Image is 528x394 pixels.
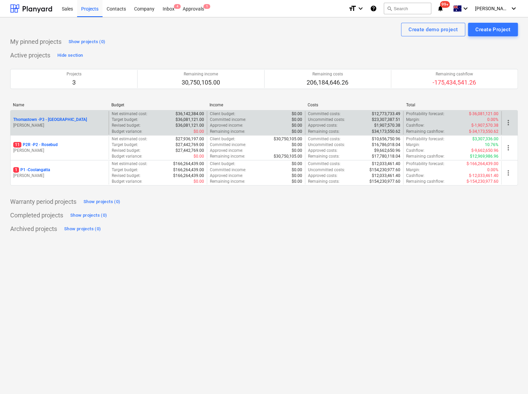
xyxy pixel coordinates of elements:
[292,123,302,128] p: $0.00
[469,129,498,135] p: $-34,173,550.62
[308,123,338,128] p: Approved costs :
[176,111,204,117] p: $36,142,384.00
[308,103,400,107] div: Costs
[372,173,400,179] p: $12,033,461.40
[369,179,400,184] p: $154,230,977.60
[82,196,122,207] button: Show projects (0)
[176,148,204,154] p: $27,442,769.00
[292,173,302,179] p: $0.00
[406,129,444,135] p: Remaining cashflow :
[70,212,107,219] div: Show projects (0)
[504,119,512,127] span: more_vert
[13,142,106,154] div: 11P2R -P2 - Rosebud[PERSON_NAME]
[308,142,345,148] p: Uncommitted costs :
[194,129,204,135] p: $0.00
[112,161,147,167] p: Net estimated cost :
[308,173,338,179] p: Approved costs :
[308,111,341,117] p: Committed costs :
[13,173,106,179] p: [PERSON_NAME]
[308,117,345,123] p: Uncommitted costs :
[210,161,235,167] p: Client budget :
[112,142,138,148] p: Target budget :
[182,78,220,87] p: 30,750,105.00
[433,78,476,87] p: -175,434,541.26
[467,179,498,184] p: $-154,230,977.60
[487,117,498,123] p: 0.00%
[384,3,431,14] button: Search
[308,136,341,142] p: Committed costs :
[13,117,106,128] div: Thomastown -P3 - [GEOGRAPHIC_DATA][PERSON_NAME]
[372,111,400,117] p: $12,773,733.49
[13,142,58,148] p: P2R - P2 - Rosebud
[112,148,141,154] p: Revised budget :
[67,78,81,87] p: 3
[210,136,235,142] p: Client budget :
[372,142,400,148] p: $16,786,018.04
[69,210,109,221] button: Show projects (0)
[173,173,204,179] p: $166,264,439.00
[112,179,142,184] p: Budget variance :
[471,148,498,154] p: $-9,662,650.96
[475,25,510,34] div: Create Project
[274,154,302,159] p: $30,750,105.00
[210,111,235,117] p: Client budget :
[292,148,302,154] p: $0.00
[210,129,245,135] p: Remaining income :
[406,154,444,159] p: Remaining cashflow :
[173,167,204,173] p: $166,264,439.00
[112,117,138,123] p: Target budget :
[194,179,204,184] p: $0.00
[13,142,21,147] span: 11
[13,167,106,179] div: 1P1 -Coolangatta[PERSON_NAME]
[292,111,302,117] p: $0.00
[433,71,476,77] p: Remaining cashflow
[210,123,243,128] p: Approved income :
[274,136,302,142] p: $30,750,105.00
[210,142,246,148] p: Committed income :
[308,179,340,184] p: Remaining costs :
[292,167,302,173] p: $0.00
[308,148,338,154] p: Approved costs :
[406,148,424,154] p: Cashflow :
[210,148,243,154] p: Approved income :
[475,6,509,11] span: [PERSON_NAME]
[308,161,341,167] p: Committed costs :
[112,167,138,173] p: Target budget :
[401,23,465,36] button: Create demo project
[210,117,246,123] p: Committed income :
[408,25,458,34] div: Create demo project
[10,51,50,59] p: Active projects
[182,71,220,77] p: Remaining income
[112,111,147,117] p: Net estimated cost :
[370,4,377,13] i: Knowledge base
[406,111,444,117] p: Profitability forecast :
[372,117,400,123] p: $23,307,387.51
[176,142,204,148] p: $27,442,769.00
[308,167,345,173] p: Uncommitted costs :
[292,179,302,184] p: $0.00
[308,129,340,135] p: Remaining costs :
[469,173,498,179] p: $-12,033,461.40
[13,103,106,107] div: Name
[176,136,204,142] p: $27,936,197.00
[13,148,106,154] p: [PERSON_NAME]
[210,173,243,179] p: Approved income :
[176,123,204,128] p: $36,081,121.00
[308,154,340,159] p: Remaining costs :
[112,123,141,128] p: Revised budget :
[406,161,444,167] p: Profitability forecast :
[10,211,63,219] p: Completed projects
[307,78,348,87] p: 206,184,646.26
[406,117,420,123] p: Margin :
[112,136,147,142] p: Net estimated cost :
[387,6,392,11] span: search
[472,136,498,142] p: $3,307,336.00
[112,173,141,179] p: Revised budget :
[13,123,106,128] p: [PERSON_NAME]
[67,71,81,77] p: Projects
[406,179,444,184] p: Remaining cashflow :
[406,173,424,179] p: Cashflow :
[406,136,444,142] p: Profitability forecast :
[357,4,365,13] i: keyboard_arrow_down
[369,167,400,173] p: $154,230,977.60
